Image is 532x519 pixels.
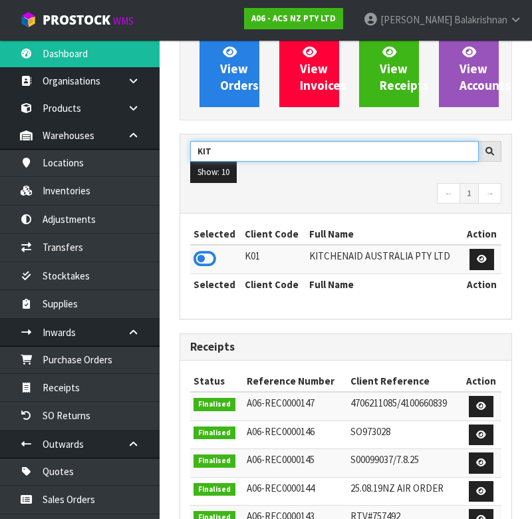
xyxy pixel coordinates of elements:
span: 4706211085/4100660839 [350,397,447,409]
th: Client Code [241,273,306,295]
th: Full Name [306,273,463,295]
th: Client Reference [347,371,461,392]
input: Search clients [190,141,479,162]
th: Reference Number [243,371,348,392]
th: Action [461,371,501,392]
span: [PERSON_NAME] [380,13,452,26]
strong: A06 - ACS NZ PTY LTD [251,13,336,24]
span: ProStock [43,11,110,29]
a: 1 [460,183,479,204]
th: Selected [190,273,241,295]
a: A06 - ACS NZ PTY LTD [244,8,343,29]
span: View Accounts [460,44,511,94]
th: Action [463,273,501,295]
button: Show: 10 [190,162,237,183]
span: Finalised [194,398,235,411]
span: View Orders [220,44,259,94]
a: ViewInvoices [279,31,339,107]
a: → [478,183,501,204]
th: Action [463,224,501,245]
span: A06-REC0000145 [247,453,315,466]
th: Client Code [241,224,306,245]
span: Balakrishnan [454,13,507,26]
th: Full Name [306,224,463,245]
span: SO973028 [350,425,390,438]
small: WMS [113,15,134,27]
span: A06-REC0000146 [247,425,315,438]
span: Finalised [194,454,235,468]
img: cube-alt.png [20,11,37,28]
nav: Page navigation [190,183,501,206]
span: View Receipts [380,44,429,94]
span: Finalised [194,483,235,496]
span: A06-REC0000144 [247,482,315,494]
h3: Receipts [190,341,501,353]
th: Status [190,371,243,392]
span: A06-REC0000147 [247,397,315,409]
span: 25.08.19NZ AIR ORDER [350,482,444,494]
span: S00099037/7.8.25 [350,453,419,466]
a: ViewOrders [199,31,259,107]
td: KITCHENAID AUSTRALIA PTY LTD [306,245,463,273]
span: Finalised [194,427,235,440]
a: ViewAccounts [439,31,499,107]
a: ViewReceipts [359,31,419,107]
a: ← [437,183,460,204]
span: View Invoices [300,44,346,94]
td: K01 [241,245,306,273]
th: Selected [190,224,241,245]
